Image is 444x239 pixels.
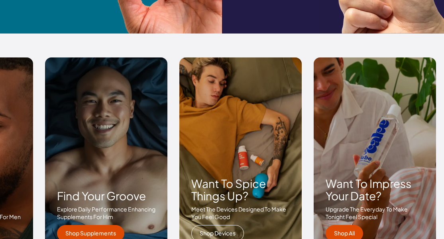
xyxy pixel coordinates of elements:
[57,205,155,221] p: Explore daily performance enhancing supplements for him
[57,190,155,202] h3: Find your groove
[326,178,424,202] h3: Want to impress your date?
[326,205,424,221] p: Upgrade the everyday to make tonight feel special
[191,205,290,221] p: Meet the devices designed to make you feel good
[191,178,290,202] h3: Want to spice things up?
